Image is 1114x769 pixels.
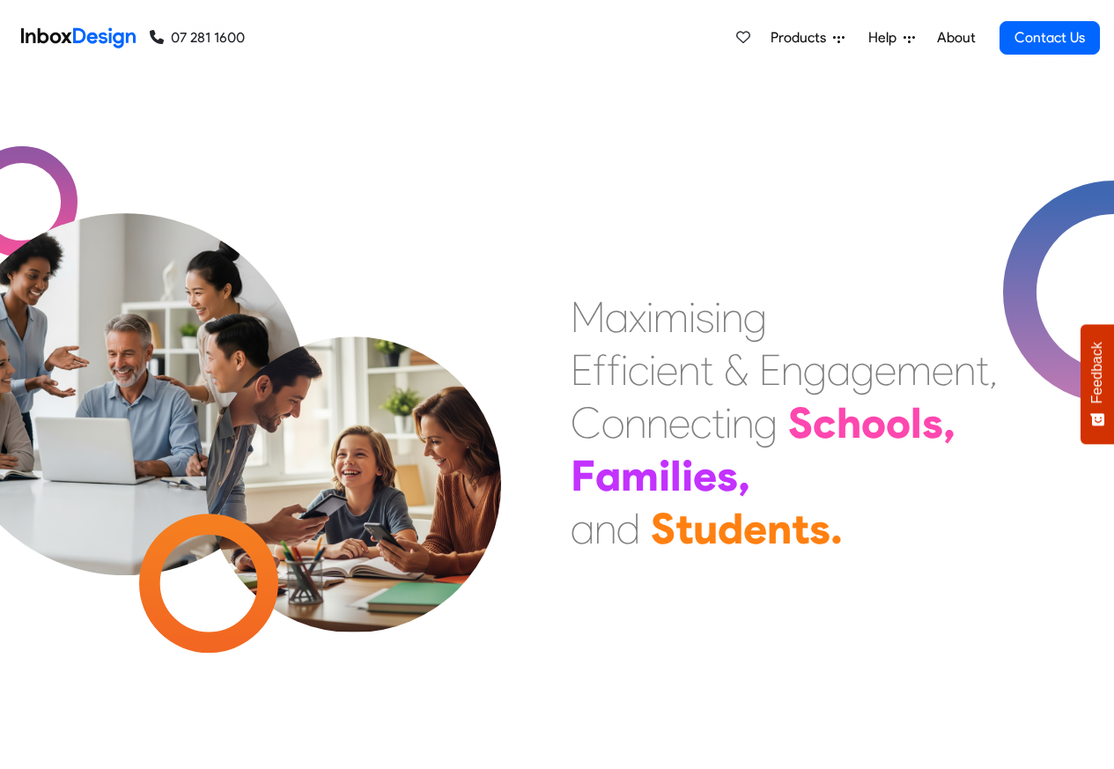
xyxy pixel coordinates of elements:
div: i [689,291,696,344]
div: i [682,449,693,502]
div: n [954,344,976,396]
div: u [693,502,718,555]
div: e [932,344,954,396]
div: a [827,344,851,396]
span: Help [868,27,904,48]
div: n [624,396,646,449]
div: S [651,502,675,555]
div: E [571,344,593,396]
div: , [738,449,750,502]
div: f [607,344,621,396]
div: , [943,396,955,449]
div: d [718,502,743,555]
div: x [629,291,646,344]
div: g [743,291,767,344]
div: & [724,344,749,396]
div: m [621,449,659,502]
div: t [700,344,713,396]
div: t [712,396,725,449]
div: s [717,449,738,502]
div: h [837,396,861,449]
span: Feedback [1089,342,1105,403]
div: C [571,396,601,449]
div: i [659,449,670,502]
div: t [976,344,989,396]
div: i [649,344,656,396]
div: i [621,344,628,396]
img: parents_with_child.png [169,263,538,632]
div: n [678,344,700,396]
div: S [788,396,813,449]
div: c [628,344,649,396]
div: n [594,502,616,555]
a: 07 281 1600 [150,27,245,48]
div: s [696,291,714,344]
a: Contact Us [1000,21,1100,55]
div: Maximising Efficient & Engagement, Connecting Schools, Families, and Students. [571,291,998,555]
a: About [932,20,980,55]
div: e [693,449,717,502]
div: . [830,502,843,555]
div: g [851,344,874,396]
div: o [601,396,624,449]
div: i [646,291,653,344]
div: c [690,396,712,449]
div: c [813,396,837,449]
div: n [721,291,743,344]
div: n [732,396,754,449]
div: g [803,344,827,396]
div: e [656,344,678,396]
div: a [571,502,594,555]
div: , [989,344,998,396]
div: f [593,344,607,396]
div: E [759,344,781,396]
div: e [874,344,896,396]
div: i [725,396,732,449]
a: Help [861,20,922,55]
div: e [668,396,690,449]
div: M [571,291,605,344]
div: F [571,449,595,502]
a: Products [764,20,852,55]
div: d [616,502,640,555]
div: s [809,502,830,555]
div: l [670,449,682,502]
div: l [911,396,922,449]
div: t [675,502,693,555]
div: n [767,502,792,555]
div: t [792,502,809,555]
div: n [781,344,803,396]
div: o [886,396,911,449]
div: g [754,396,778,449]
div: s [922,396,943,449]
div: o [861,396,886,449]
div: a [595,449,621,502]
span: Products [771,27,833,48]
div: m [653,291,689,344]
button: Feedback - Show survey [1081,324,1114,444]
div: n [646,396,668,449]
div: m [896,344,932,396]
div: e [743,502,767,555]
div: a [605,291,629,344]
div: i [714,291,721,344]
